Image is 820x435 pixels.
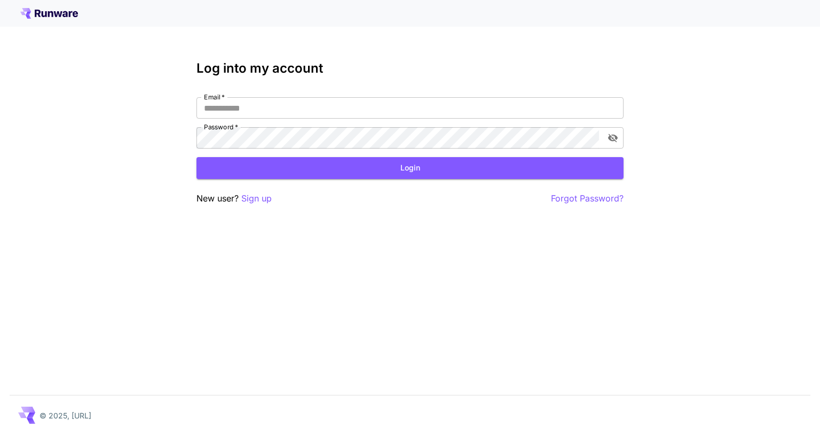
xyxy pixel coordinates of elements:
[603,128,622,147] button: toggle password visibility
[204,92,225,102] label: Email
[40,410,91,421] p: © 2025, [URL]
[196,61,624,76] h3: Log into my account
[196,192,272,205] p: New user?
[551,192,624,205] button: Forgot Password?
[241,192,272,205] button: Sign up
[196,157,624,179] button: Login
[204,122,238,131] label: Password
